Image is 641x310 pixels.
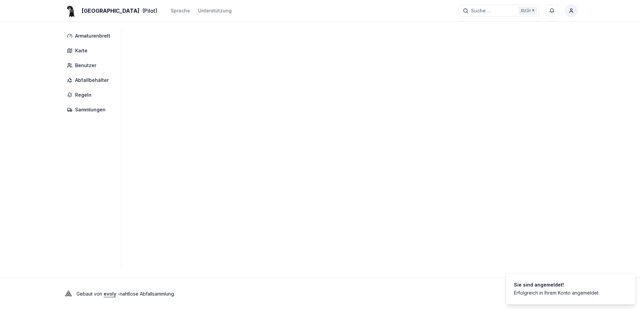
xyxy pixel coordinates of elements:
[198,7,232,15] a: Unterstützung
[63,104,117,116] a: Sammlungen
[75,106,106,113] span: Sammlungen
[63,74,117,86] a: Abfallbehälter
[459,5,539,17] button: Suche ...Ctrl+K
[75,92,92,98] span: Regeln
[514,281,599,288] div: Sie sind angemeldet!
[514,290,599,296] div: Erfolgreich in Ihrem Konto angemeldet.
[63,59,117,71] a: Benutzer
[142,7,157,15] span: (Pilot)
[63,30,117,42] a: Armaturenbrett
[104,291,116,297] a: evoly
[63,3,79,19] img: Basel Logo
[63,45,117,57] a: Karte
[76,289,175,299] p: Gebaut von - nahtlose Abfallsammlung .
[75,62,96,69] span: Benutzer
[75,33,110,39] span: Armaturenbrett
[75,47,88,54] span: Karte
[471,7,491,14] span: Suche ...
[82,7,139,15] span: [GEOGRAPHIC_DATA]
[171,7,190,15] button: Sprache
[63,89,117,101] a: Regeln
[75,77,109,84] span: Abfallbehälter
[63,289,74,299] img: Evoly Logo
[171,7,190,14] div: Sprache
[63,7,157,15] a: [GEOGRAPHIC_DATA](Pilot)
